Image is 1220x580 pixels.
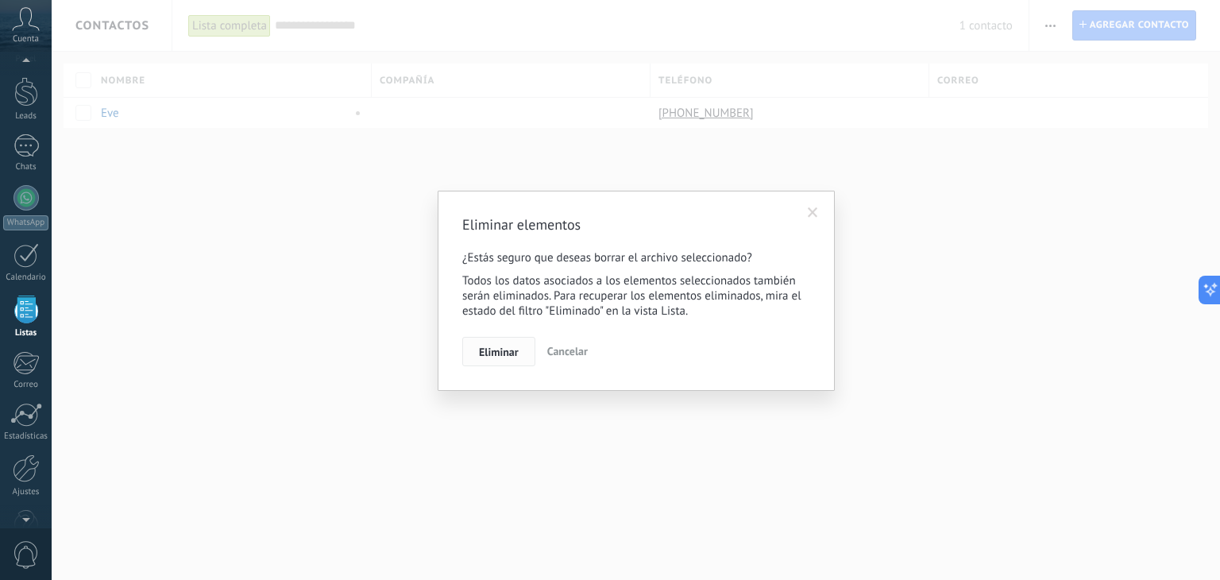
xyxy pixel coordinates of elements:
button: Cancelar [541,337,594,367]
p: ¿Estás seguro que deseas borrar el archivo seleccionado? [462,250,810,265]
div: Chats [3,162,49,172]
div: Leads [3,111,49,122]
div: Ajustes [3,487,49,497]
p: Todos los datos asociados a los elementos seleccionados también serán eliminados. Para recuperar ... [462,273,810,319]
span: Cuenta [13,34,39,44]
button: Eliminar [462,337,535,367]
div: Estadísticas [3,431,49,442]
div: Correo [3,380,49,390]
span: Eliminar [479,346,519,358]
div: Listas [3,328,49,338]
div: Calendario [3,273,49,283]
span: Cancelar [547,344,588,358]
div: WhatsApp [3,215,48,230]
h2: Eliminar elementos [462,215,794,234]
